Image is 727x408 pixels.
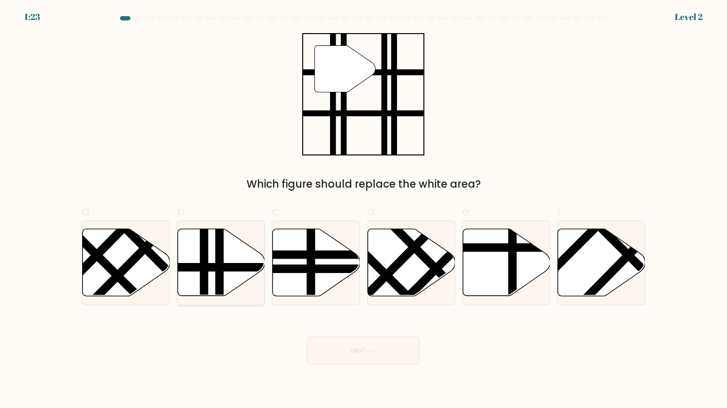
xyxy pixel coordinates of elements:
span: f. [557,203,563,220]
div: 1:23 [24,10,40,24]
span: e. [462,203,472,220]
span: a. [82,203,92,220]
div: Which figure should replace the white area? [87,176,640,192]
div: Level 2 [675,10,703,24]
span: d. [367,203,377,220]
g: " [315,46,376,92]
span: c. [272,203,281,220]
button: Next [307,337,420,364]
span: b. [177,203,187,220]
